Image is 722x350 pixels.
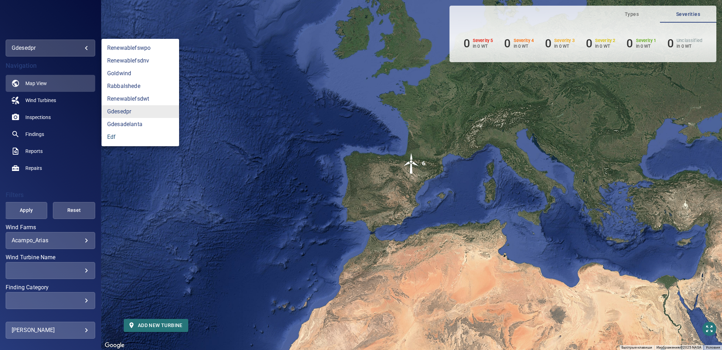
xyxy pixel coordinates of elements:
a: edf [102,131,179,143]
a: renewablefsdwt [102,93,179,105]
a: renewablefsdnv [102,54,179,67]
a: gdesedpr [102,105,179,118]
a: gdesadelanta [102,118,179,131]
a: rabbalshede [102,80,179,93]
a: goldwind [102,67,179,80]
a: renewablefswpo [102,42,179,54]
